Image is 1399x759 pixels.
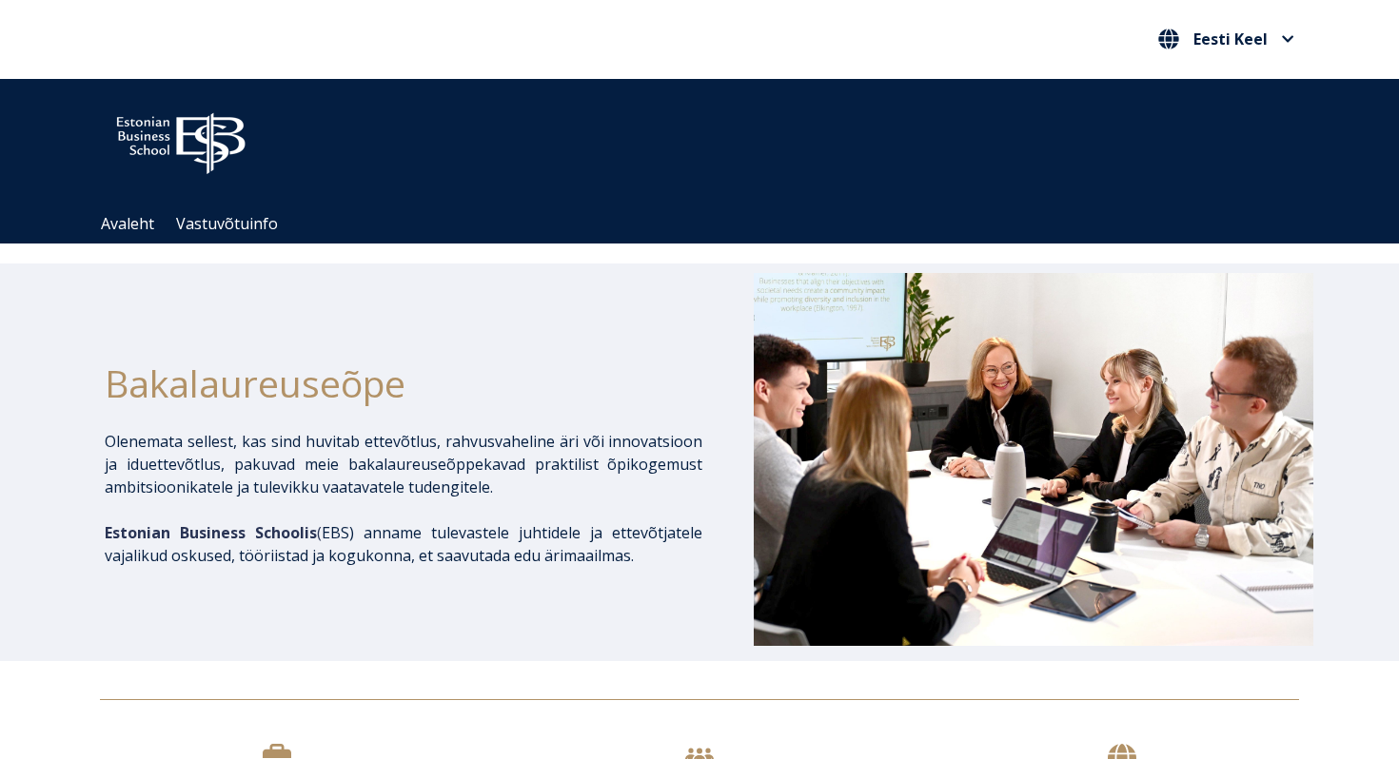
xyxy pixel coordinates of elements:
[101,213,154,234] a: Avaleht
[1153,24,1299,54] button: Eesti Keel
[105,355,702,411] h1: Bakalaureuseõpe
[105,522,317,543] span: Estonian Business Schoolis
[100,98,262,180] img: ebs_logo2016_white
[1193,31,1268,47] span: Eesti Keel
[105,521,702,567] p: EBS) anname tulevastele juhtidele ja ettevõtjatele vajalikud oskused, tööriistad ja kogukonna, et...
[176,213,278,234] a: Vastuvõtuinfo
[105,522,322,543] span: (
[90,204,1328,243] div: Navigation Menu
[105,430,702,498] p: Olenemata sellest, kas sind huvitab ettevõtlus, rahvusvaheline äri või innovatsioon ja iduettevõt...
[754,273,1313,646] img: Bakalaureusetudengid
[1153,24,1299,55] nav: Vali oma keel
